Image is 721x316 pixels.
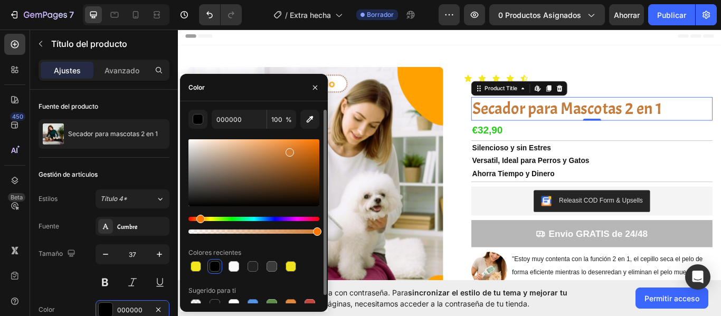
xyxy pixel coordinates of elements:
[117,306,143,314] font: 000000
[39,195,58,203] font: Estilos
[614,11,640,20] font: Ahorrar
[285,11,288,20] font: /
[685,264,710,290] div: Abrir Intercom Messenger
[43,123,64,145] img: Imagen de característica del producto
[105,66,139,75] font: Avanzado
[54,66,81,75] font: Ajustes
[188,217,319,221] div: Matiz
[51,37,165,50] p: Título del producto
[609,4,644,25] button: Ahorrar
[286,116,292,123] font: %
[288,299,529,308] font: al diseñar páginas, necesitamos acceder a la contraseña de tu tienda.
[69,9,74,20] font: 7
[498,11,581,20] font: 0 productos asignados
[4,4,79,25] button: 7
[341,262,384,304] img: gempages_578470790555501179-c67a91cf-1cfa-46ad-9bb3-677061ea9334.png
[39,170,98,178] font: Gestión de artículos
[367,11,394,18] font: Borrador
[178,27,721,283] iframe: Área de diseño
[51,39,127,49] font: Título del producto
[68,130,158,138] font: Secador para mascotas 2 en 1
[648,4,695,25] button: Publicar
[341,225,623,257] button: Envio GRATIS de 24/48
[199,4,242,25] div: Deshacer/Rehacer
[11,194,23,201] font: Beta
[341,82,623,109] h1: Secador para Mascotas 2 en 1
[188,286,236,294] font: Sugerido para ti
[39,222,59,230] font: Fuente
[389,266,611,305] span: "Estoy muy contenta con la función 2 en 1, el cepillo seca el pelo de forma eficiente mientras lo...
[188,83,205,91] font: Color
[12,113,23,120] font: 450
[635,288,708,309] button: Permitir acceso
[39,305,55,313] font: Color
[290,11,331,20] font: Extra hecha
[39,102,98,110] font: Fuente del producto
[343,164,622,179] p: Ahorra Tiempo y Dinero
[644,294,699,303] font: Permitir acceso
[444,197,542,208] div: Releasit COD Form & Upsells
[423,197,435,209] img: CKKYs5695_ICEAE=.webp
[343,149,622,164] p: Versatil, Ideal para Perros y Gatos
[96,189,169,208] button: Título 4*
[212,110,267,129] input: Por ejemplo: FFFFFF
[657,11,686,20] font: Publicar
[117,223,137,231] font: Cumbre
[188,248,241,256] font: Colores recientes
[489,4,605,25] button: 0 productos asignados
[100,195,127,203] font: Título 4*
[343,134,622,149] p: Silencioso y sin Estres
[341,109,379,132] div: €32,90
[39,250,63,257] font: Tamaño
[432,232,547,251] div: Envio GRATIS de 24/48
[414,190,550,216] button: Releasit COD Form & Upsells
[355,67,397,76] div: Product Title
